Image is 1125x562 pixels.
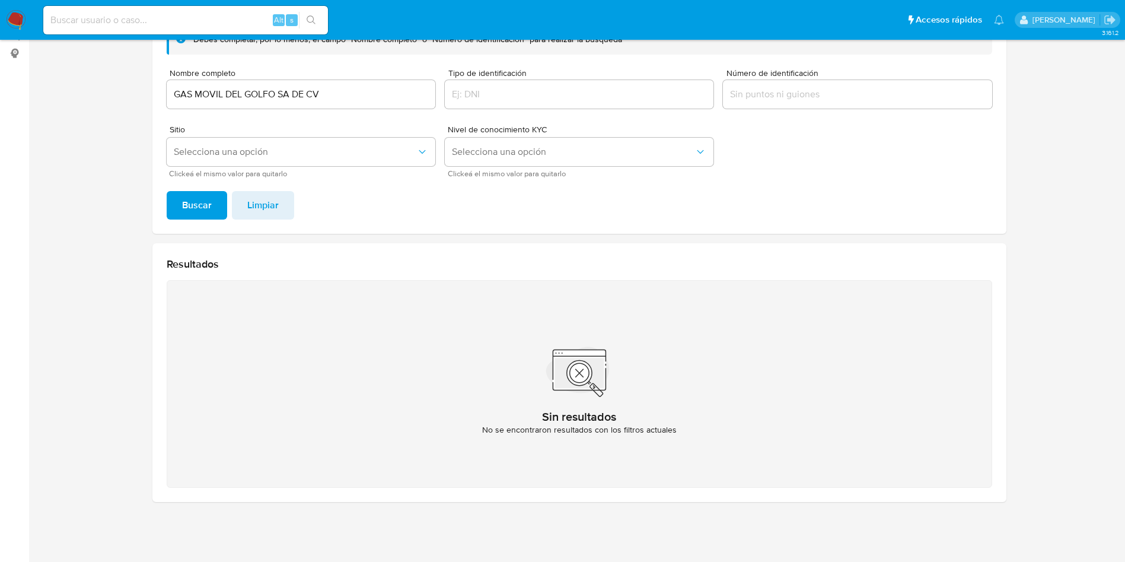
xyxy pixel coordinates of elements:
[299,12,323,28] button: search-icon
[290,14,294,26] span: s
[916,14,982,26] span: Accesos rápidos
[43,12,328,28] input: Buscar usuario o caso...
[274,14,283,26] span: Alt
[994,15,1004,25] a: Notificaciones
[1102,28,1119,37] span: 3.161.2
[1104,14,1116,26] a: Salir
[1032,14,1099,26] p: ivonne.perezonofre@mercadolibre.com.mx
